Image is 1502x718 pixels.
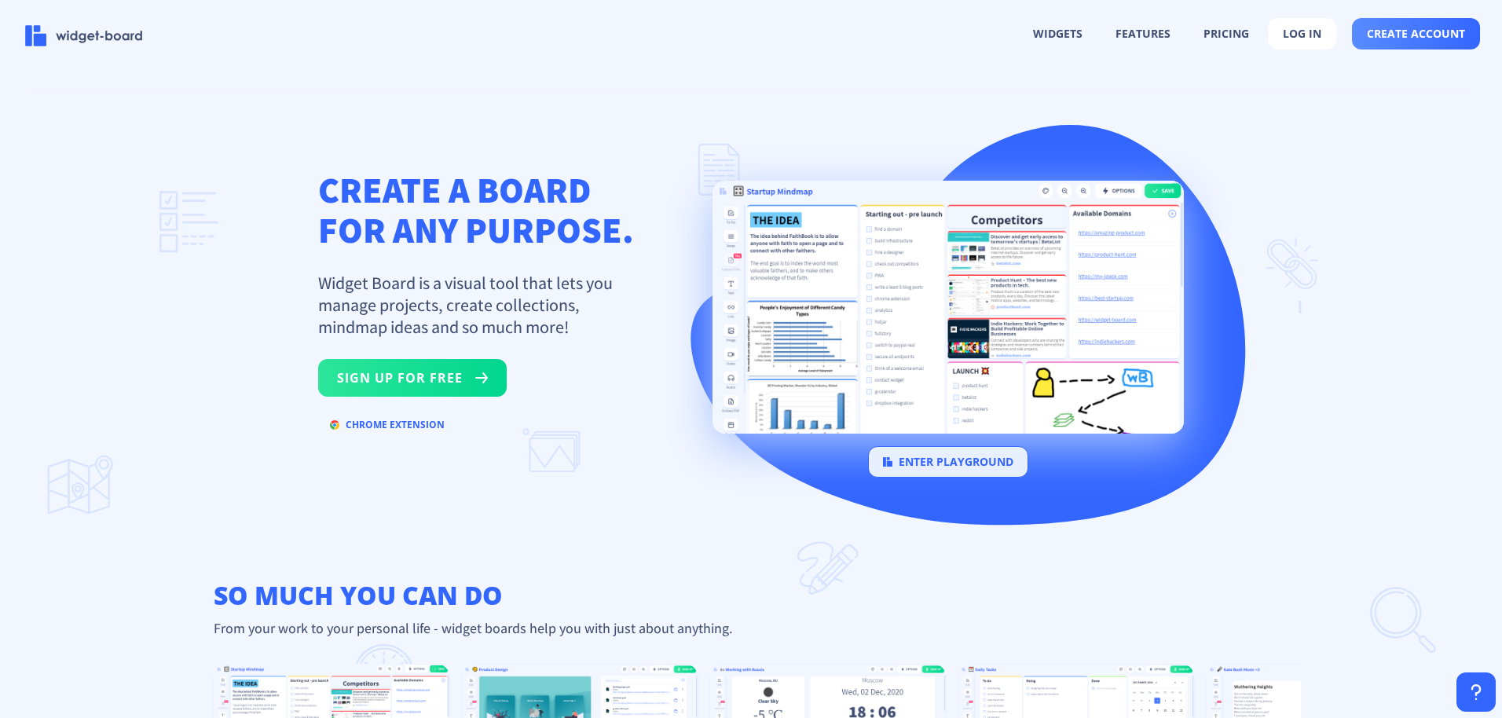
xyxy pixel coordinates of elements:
h2: so much you can do [201,580,1301,611]
p: From your work to your personal life - widget boards help you with just about anything. [201,619,1301,637]
p: Widget Board is a visual tool that lets you manage projects, create collections, mindmap ideas an... [318,272,632,338]
button: create account [1352,18,1480,49]
button: log in [1268,18,1336,49]
img: logo.svg [883,457,892,467]
button: pricing [1189,19,1263,49]
button: widgets [1019,19,1097,49]
button: enter playground [868,446,1028,478]
span: create account [1367,27,1465,40]
a: chrome extension [318,422,456,437]
img: chrome.svg [330,420,339,430]
button: chrome extension [318,412,456,438]
button: features [1101,19,1185,49]
img: logo-name.svg [25,25,143,46]
h1: CREATE A BOARD FOR ANY PURPOSE. [318,170,634,250]
button: sign up for free [318,359,507,397]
